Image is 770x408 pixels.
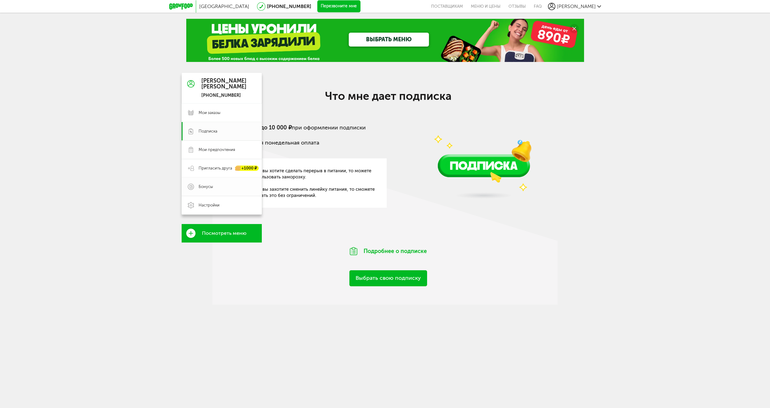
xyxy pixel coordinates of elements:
div: Подробнее о подписке [333,239,444,263]
div: [PHONE_NUMBER] [201,93,246,98]
span: Мои предпочтения [199,147,235,153]
a: Бонусы [182,177,262,196]
span: Пригласить друга [199,165,232,171]
button: Перезвоните мне [317,0,360,13]
div: +1000 ₽ [235,166,259,171]
span: Удобная понедельная оплата [241,139,319,146]
a: Пригласить друга +1000 ₽ [182,159,262,177]
span: Посмотреть меню [202,231,246,236]
span: Если вы хотите сделать перерыв в питании, то можете использовать заморозку. Если вы захотите смен... [251,168,377,198]
a: [PHONE_NUMBER] [267,3,311,9]
a: Мои предпочтения [182,141,262,159]
span: [PERSON_NAME] [557,3,596,9]
a: Мои заказы [182,104,262,122]
span: Настройки [199,202,220,208]
span: Подписка [199,129,217,134]
b: до 10 000 ₽ [261,124,292,131]
a: ВЫБРАТЬ МЕНЮ [349,33,429,47]
div: [PERSON_NAME] [PERSON_NAME] [201,78,246,90]
span: Мои заказы [199,110,220,116]
h2: Что мне дает подписка [265,89,512,103]
a: Подписка [182,122,262,141]
a: Настройки [182,196,262,214]
a: Выбрать свою подписку [349,270,427,286]
img: vUQQD42TP1CeN4SU.png [418,89,550,206]
span: [GEOGRAPHIC_DATA] [199,3,249,9]
span: Скидку при оформлении подписки [241,124,366,131]
a: Посмотреть меню [182,224,262,243]
span: Бонусы [199,184,213,190]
